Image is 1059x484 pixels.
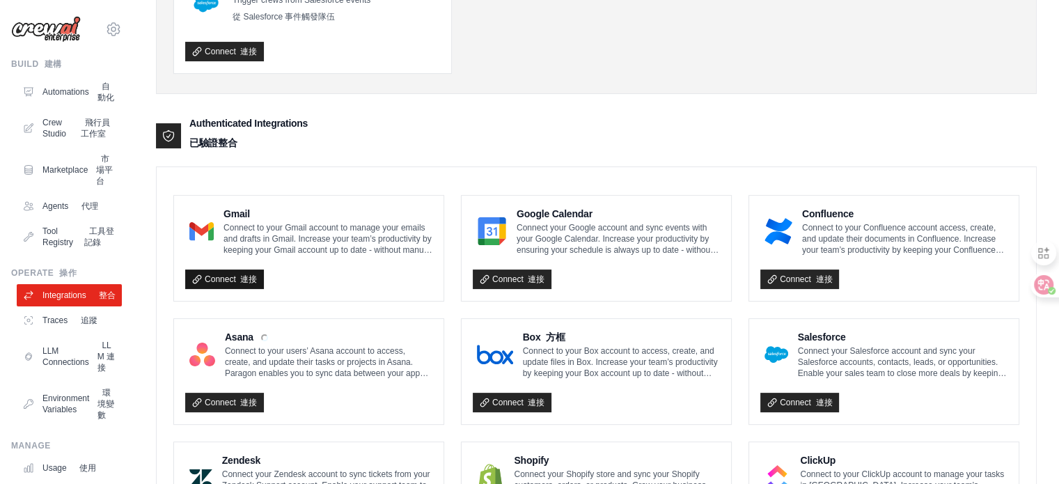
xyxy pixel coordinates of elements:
[473,270,551,289] a: Connect
[523,330,720,344] h4: Box
[185,393,264,412] a: Connect
[800,453,1007,467] h4: ClickUp
[233,12,335,22] font: 從 Salesforce 事件觸發隊伍
[517,207,720,221] h4: Google Calendar
[523,345,720,379] p: Connect to your Box account to access, create, and update files in Box. Increase your team’s prod...
[81,315,97,325] font: 追蹤
[189,116,308,155] h3: Authenticated Integrations
[798,345,1007,379] p: Connect your Salesforce account and sync your Salesforce accounts, contacts, leads, or opportunit...
[185,270,264,289] a: Connect
[477,217,507,245] img: Google Calendar Logo
[11,58,122,70] div: Build
[17,457,122,479] a: Usage 使用
[222,453,432,467] h4: Zendesk
[240,274,257,284] font: 連接
[17,284,122,306] a: Integrations 整合
[514,453,720,467] h4: Shopify
[240,398,257,407] font: 連接
[81,201,98,211] font: 代理
[17,111,122,145] a: Crew Studio 飛行員工作室
[185,42,264,61] a: Connect 連接
[760,270,839,289] a: Connect
[764,341,788,368] img: Salesforce Logo
[189,217,214,245] img: Gmail Logo
[764,217,792,245] img: Confluence Logo
[223,222,432,256] p: Connect to your Gmail account to manage your emails and drafts in Gmail. Increase your team’s pro...
[517,222,720,256] p: Connect your Google account and sync events with your Google Calendar. Increase your productivity...
[17,75,122,109] a: Automations 自動化
[11,16,81,42] img: Logo
[11,440,122,451] div: Manage
[802,222,1007,256] p: Connect to your Confluence account access, create, and update their documents in Confluence. Incr...
[225,345,432,379] p: Connect to your users’ Asana account to access, create, and update their tasks or projects in Asa...
[546,331,565,343] font: 方框
[97,81,114,102] font: 自動化
[189,341,215,368] img: Asana Logo
[84,226,114,247] font: 工具登記錄
[528,398,544,407] font: 連接
[59,268,77,278] font: 操作
[11,267,122,279] div: Operate
[17,195,122,217] a: Agents 代理
[798,330,1007,344] h4: Salesforce
[96,154,113,186] font: 市場平台
[189,137,237,148] font: 已驗證整合
[802,207,1007,221] h4: Confluence
[473,393,551,412] a: Connect
[81,118,111,139] font: 飛行員工作室
[477,341,513,368] img: Box Logo
[99,290,116,300] font: 整合
[45,59,62,69] font: 建構
[17,334,122,379] a: LLM Connections LLM 連接
[528,274,544,284] font: 連接
[815,274,832,284] font: 連接
[240,47,257,56] font: 連接
[79,463,96,473] font: 使用
[17,309,122,331] a: Traces 追蹤
[17,220,122,253] a: Tool Registry 工具登記錄
[97,341,115,373] font: LLM 連接
[225,330,432,344] h4: Asana
[815,398,832,407] font: 連接
[17,148,122,192] a: Marketplace 市場平台
[223,207,432,221] h4: Gmail
[17,382,122,426] a: Environment Variables 環境變數
[97,388,114,420] font: 環境變數
[760,393,839,412] a: Connect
